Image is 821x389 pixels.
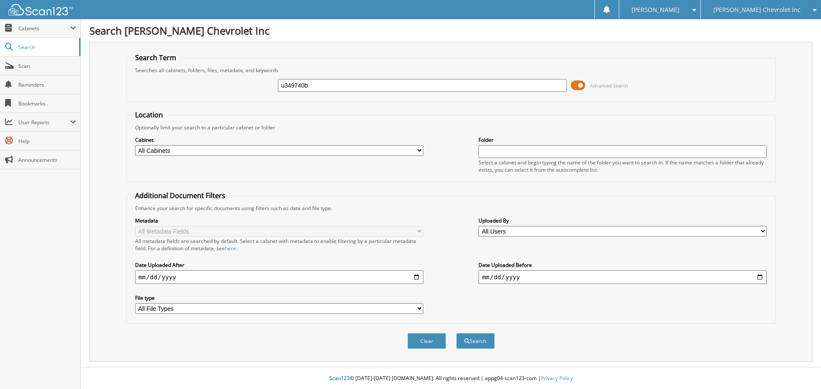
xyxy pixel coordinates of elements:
[225,245,236,252] a: here
[408,333,446,349] button: Clear
[131,191,230,200] legend: Additional Document Filters
[9,4,73,15] img: scan123-logo-white.svg
[135,237,423,252] div: All metadata fields are searched by default. Select a cabinet with metadata to enable filtering b...
[89,23,812,38] h1: Search [PERSON_NAME] Chevrolet Inc
[131,124,771,131] div: Optionally limit your search to a particular cabinet or folder
[18,137,76,145] span: Help
[135,270,423,284] input: start
[456,333,495,349] button: Search
[135,136,423,143] label: Cabinet
[131,110,167,120] legend: Location
[18,44,75,51] span: Search
[18,156,76,164] span: Announcements
[778,348,821,389] iframe: Chat Widget
[713,7,800,12] span: [PERSON_NAME] Chevrolet Inc
[590,82,628,89] span: Advanced Search
[329,374,350,382] span: Scan123
[131,67,771,74] div: Searches all cabinets, folders, files, metadata, and keywords
[478,261,767,269] label: Date Uploaded Before
[135,294,423,301] label: File type
[541,374,573,382] a: Privacy Policy
[135,261,423,269] label: Date Uploaded After
[131,205,771,212] div: Enhance your search for specific documents using filters such as date and file type.
[478,217,767,224] label: Uploaded By
[18,119,70,126] span: User Reports
[81,368,821,389] div: © [DATE]-[DATE] [DOMAIN_NAME]. All rights reserved | appg04-scan123-com |
[478,136,767,143] label: Folder
[632,7,679,12] span: [PERSON_NAME]
[478,159,767,173] div: Select a cabinet and begin typing the name of the folder you want to search in. If the name match...
[18,100,76,107] span: Bookmarks
[18,62,76,70] span: Scan
[18,81,76,88] span: Reminders
[478,270,767,284] input: end
[18,25,70,32] span: Cabinets
[131,53,180,62] legend: Search Term
[135,217,423,224] label: Metadata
